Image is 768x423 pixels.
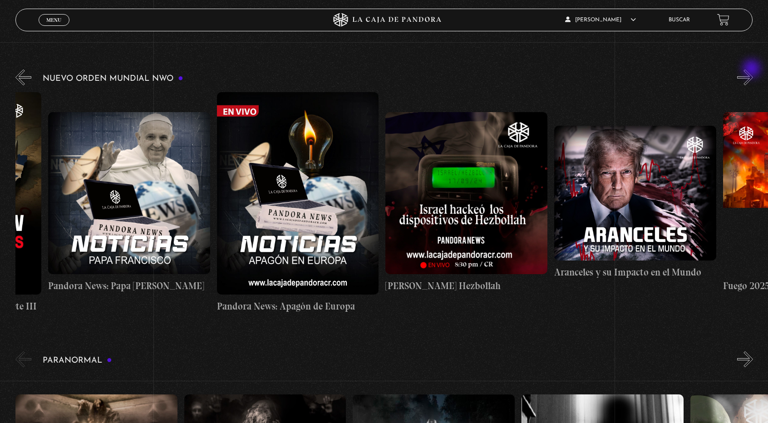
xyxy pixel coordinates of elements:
[385,279,547,293] h4: [PERSON_NAME] Hezbollah
[46,17,61,23] span: Menu
[565,17,636,23] span: [PERSON_NAME]
[737,69,753,85] button: Next
[669,17,690,23] a: Buscar
[43,356,112,365] h3: Paranormal
[15,69,31,85] button: Previous
[554,265,716,280] h4: Aranceles y su Impacto en el Mundo
[385,92,547,313] a: [PERSON_NAME] Hezbollah
[15,351,31,367] button: Previous
[43,25,64,31] span: Cerrar
[737,351,753,367] button: Next
[48,279,210,293] h4: Pandora News: Papa [PERSON_NAME]
[217,299,379,314] h4: Pandora News: Apagón de Europa
[43,74,183,83] h3: Nuevo Orden Mundial NWO
[717,14,729,26] a: View your shopping cart
[48,92,210,313] a: Pandora News: Papa [PERSON_NAME]
[217,92,379,313] a: Pandora News: Apagón de Europa
[554,92,716,313] a: Aranceles y su Impacto en el Mundo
